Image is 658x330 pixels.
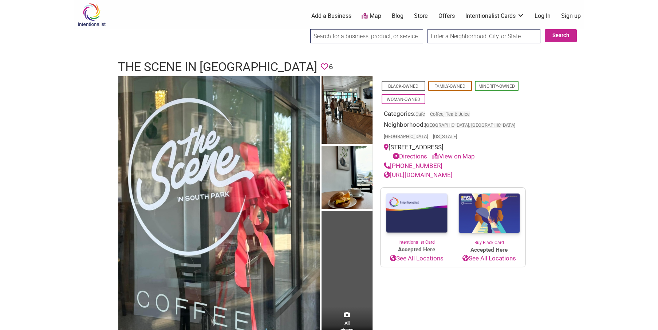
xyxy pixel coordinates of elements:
div: Categories: [384,109,522,121]
a: See All Locations [381,254,453,263]
a: Log In [535,12,551,20]
a: Woman-Owned [387,97,420,102]
a: Blog [392,12,403,20]
a: See All Locations [453,254,525,263]
a: Map [362,12,381,20]
a: Intentionalist Cards [465,12,524,20]
a: [URL][DOMAIN_NAME] [384,171,453,178]
span: Accepted Here [453,246,525,254]
a: Minority-Owned [478,84,515,89]
div: Neighborhood: [384,120,522,143]
div: [STREET_ADDRESS] [384,143,522,161]
a: Directions [393,153,427,160]
a: [PHONE_NUMBER] [384,162,442,169]
a: Offers [438,12,455,20]
a: Add a Business [311,12,351,20]
span: 6 [329,61,333,72]
a: Black-Owned [388,84,418,89]
a: Sign up [561,12,581,20]
button: Search [545,29,577,42]
span: [GEOGRAPHIC_DATA], [GEOGRAPHIC_DATA] [425,123,515,128]
h1: The Scene in [GEOGRAPHIC_DATA] [118,58,317,76]
span: [US_STATE] [433,134,457,139]
img: Intentionalist [74,3,109,27]
img: Buy Black Card [453,188,525,239]
span: [GEOGRAPHIC_DATA] [384,134,428,139]
input: Enter a Neighborhood, City, or State [427,29,540,43]
a: Intentionalist Card [381,188,453,245]
a: Coffee, Tea & Juice [430,111,470,117]
input: Search for a business, product, or service [310,29,423,43]
a: Buy Black Card [453,188,525,246]
img: Intentionalist Card [381,188,453,239]
a: Family-Owned [434,84,465,89]
a: Cafe [415,111,425,117]
span: Accepted Here [381,245,453,254]
a: Store [414,12,428,20]
a: View on Map [432,153,475,160]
